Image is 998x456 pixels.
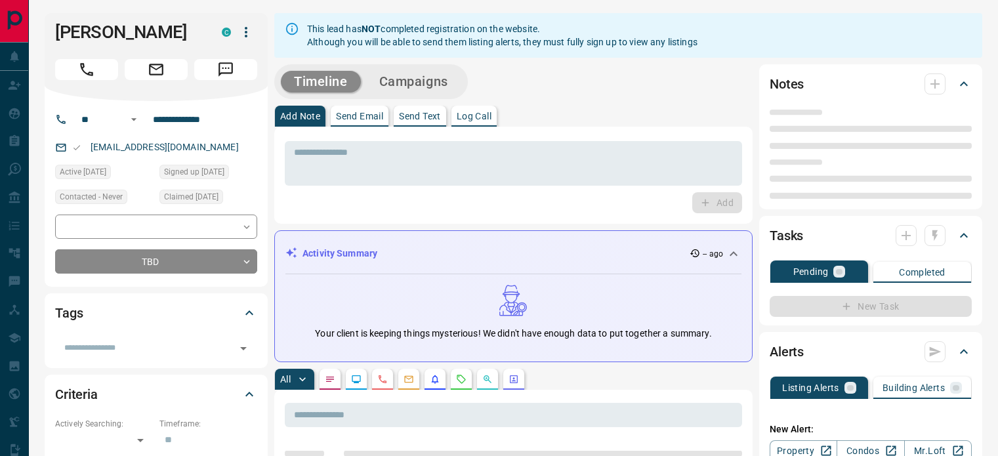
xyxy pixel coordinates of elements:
[482,374,493,384] svg: Opportunities
[770,341,804,362] h2: Alerts
[55,165,153,183] div: Tue Oct 05 2021
[281,71,361,93] button: Timeline
[55,22,202,43] h1: [PERSON_NAME]
[159,165,257,183] div: Tue Oct 05 2021
[770,336,972,367] div: Alerts
[55,418,153,430] p: Actively Searching:
[362,24,381,34] strong: NOT
[366,71,461,93] button: Campaigns
[430,374,440,384] svg: Listing Alerts
[336,112,383,121] p: Send Email
[222,28,231,37] div: condos.ca
[159,418,257,430] p: Timeframe:
[91,142,239,152] a: [EMAIL_ADDRESS][DOMAIN_NAME]
[770,423,972,436] p: New Alert:
[315,327,711,341] p: Your client is keeping things mysterious! We didn't have enough data to put together a summary.
[883,383,945,392] p: Building Alerts
[55,59,118,80] span: Call
[404,374,414,384] svg: Emails
[55,249,257,274] div: TBD
[770,220,972,251] div: Tasks
[351,374,362,384] svg: Lead Browsing Activity
[159,190,257,208] div: Tue Oct 05 2021
[770,225,803,246] h2: Tasks
[55,297,257,329] div: Tags
[55,384,98,405] h2: Criteria
[509,374,519,384] svg: Agent Actions
[234,339,253,358] button: Open
[164,165,224,178] span: Signed up [DATE]
[770,68,972,100] div: Notes
[456,374,467,384] svg: Requests
[55,379,257,410] div: Criteria
[60,190,123,203] span: Contacted - Never
[55,302,83,323] h2: Tags
[280,112,320,121] p: Add Note
[307,17,697,54] div: This lead has completed registration on the website. Although you will be able to send them listi...
[194,59,257,80] span: Message
[325,374,335,384] svg: Notes
[782,383,839,392] p: Listing Alerts
[126,112,142,127] button: Open
[899,268,946,277] p: Completed
[457,112,491,121] p: Log Call
[285,241,741,266] div: Activity Summary-- ago
[793,267,829,276] p: Pending
[280,375,291,384] p: All
[60,165,106,178] span: Active [DATE]
[377,374,388,384] svg: Calls
[770,73,804,94] h2: Notes
[72,143,81,152] svg: Email Valid
[399,112,441,121] p: Send Text
[703,248,723,260] p: -- ago
[164,190,218,203] span: Claimed [DATE]
[125,59,188,80] span: Email
[302,247,377,260] p: Activity Summary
